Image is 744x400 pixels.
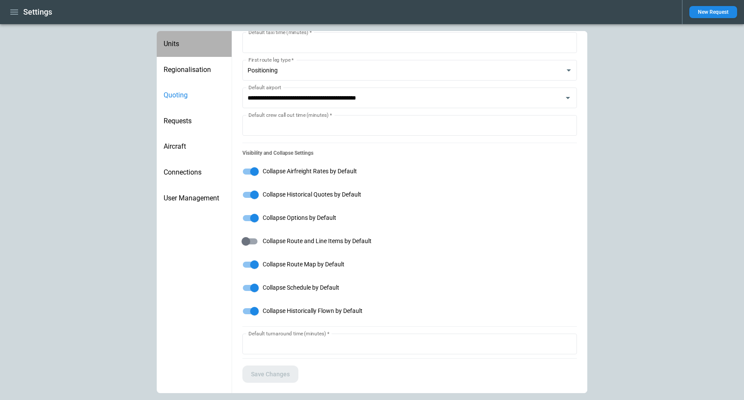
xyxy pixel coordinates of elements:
[263,237,372,245] span: Collapse Route and Line Items by Default
[164,142,225,151] span: Aircraft
[157,31,232,57] div: Units
[263,168,357,175] span: Collapse Airfreight Rates by Default
[248,330,329,337] label: Default turnaround time (minutes)
[248,56,294,63] label: First route leg type
[164,194,225,203] span: User Management
[164,91,225,100] span: Quoting
[689,6,737,18] button: New Request
[164,66,225,74] span: Regionalisation
[263,284,339,291] span: Collapse Schedule by Default
[242,60,577,81] div: Positioning
[562,92,574,104] button: Open
[248,111,332,119] label: Default crew call out time (minutes)
[157,185,232,211] div: User Management
[248,84,282,91] label: Default airport
[263,191,361,198] span: Collapse Historical Quotes by Default
[263,261,344,268] span: Collapse Route Map by Default
[23,7,52,17] h1: Settings
[248,357,333,365] label: Default schedule timezone selection
[157,108,232,134] div: Requests
[164,168,225,177] span: Connections
[263,307,363,315] span: Collapse Historically Flown by Default
[157,134,232,159] div: Aircraft
[242,150,577,156] p: Visibility and Collapse Settings
[157,57,232,83] div: Regionalisation
[164,40,225,48] span: Units
[157,159,232,185] div: Connections
[164,117,225,125] span: Requests
[263,214,336,222] span: Collapse Options by Default
[157,82,232,108] div: Quoting
[248,28,312,36] label: Default taxi time (minutes)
